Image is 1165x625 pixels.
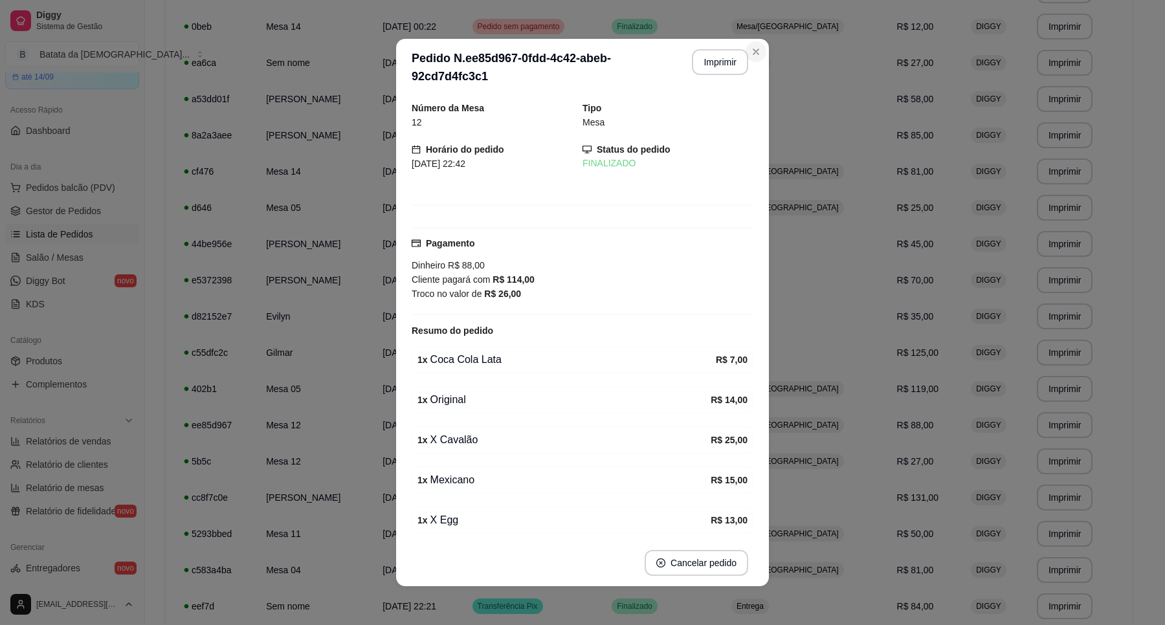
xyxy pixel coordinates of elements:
span: close-circle [656,558,665,567]
strong: R$ 25,00 [711,435,748,445]
button: close-circleCancelar pedido [645,550,748,576]
strong: Horário do pedido [426,144,504,155]
strong: 1 x [417,395,428,405]
strong: R$ 26,00 [484,289,521,299]
span: desktop [582,145,592,154]
strong: R$ 7,00 [716,355,748,365]
strong: Status do pedido [597,144,671,155]
strong: 1 x [417,515,428,525]
button: Close [746,41,766,62]
div: Mexicano [417,472,711,488]
div: X Egg [417,512,711,528]
span: Mesa [582,117,605,127]
span: 12 [412,117,422,127]
span: Troco no valor de [412,289,484,299]
strong: R$ 13,00 [711,515,748,525]
strong: Resumo do pedido [412,325,493,336]
div: FINALIZADO [582,157,753,170]
span: calendar [412,145,421,154]
h3: Pedido N. ee85d967-0fdd-4c42-abeb-92cd7d4fc3c1 [412,49,682,85]
strong: 1 x [417,355,428,365]
div: Coca Cola Lata [417,352,716,367]
strong: Pagamento [426,238,474,248]
strong: 1 x [417,435,428,445]
span: credit-card [412,239,421,248]
span: R$ 88,00 [445,260,485,270]
strong: R$ 14,00 [711,395,748,405]
strong: 1 x [417,475,428,485]
div: Original [417,392,711,408]
span: Cliente pagará com [412,274,493,285]
span: [DATE] 22:42 [412,159,465,169]
strong: R$ 114,00 [493,274,535,285]
span: Dinheiro [412,260,445,270]
strong: Tipo [582,103,601,113]
div: X Cavalão [417,432,711,448]
strong: R$ 15,00 [711,475,748,485]
button: Imprimir [692,49,748,75]
strong: Número da Mesa [412,103,484,113]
